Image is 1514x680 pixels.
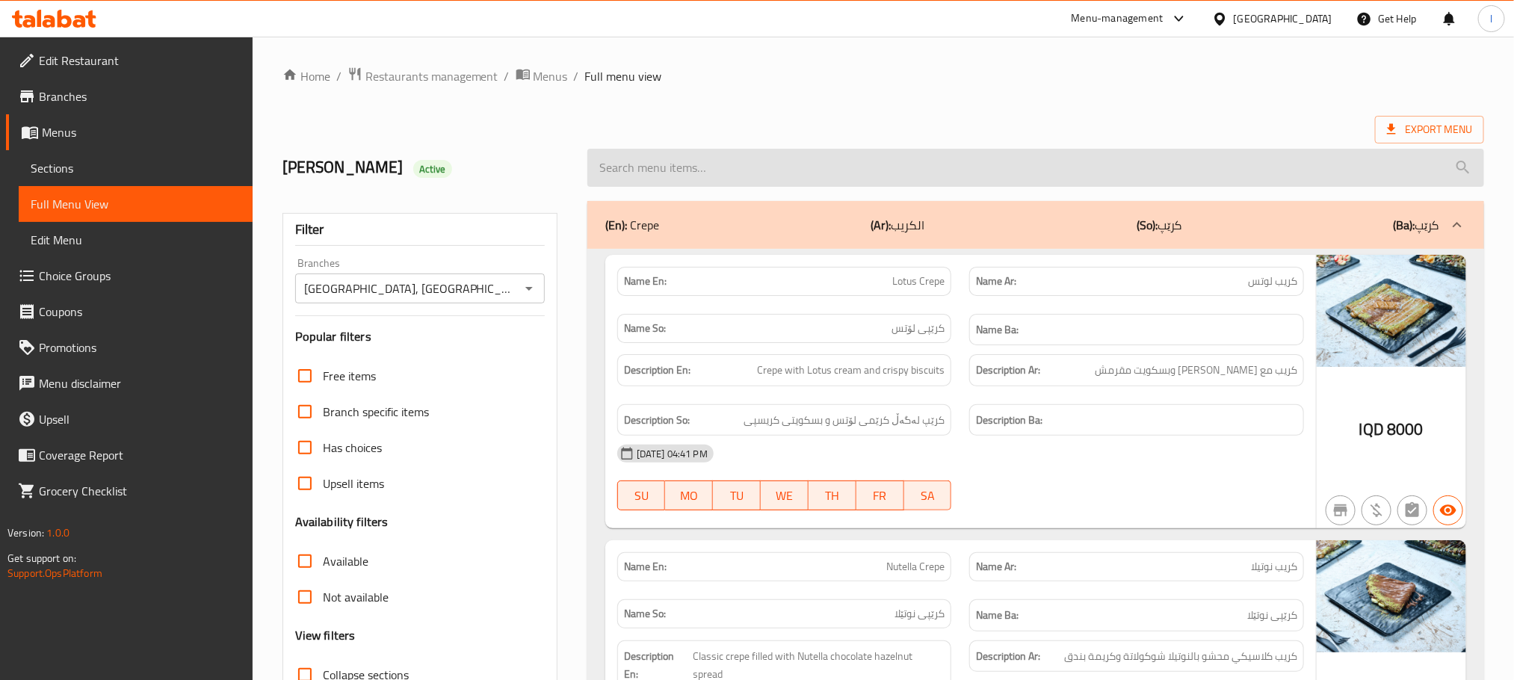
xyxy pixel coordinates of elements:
[6,294,253,330] a: Coupons
[1394,214,1415,236] b: (Ba):
[516,67,568,86] a: Menus
[1375,116,1484,143] span: Export Menu
[871,214,891,236] b: (Ar):
[976,559,1016,575] strong: Name Ar:
[587,201,1484,249] div: (En): Crepe(Ar):الكريب(So):کرێپ(Ba):کرێپ
[1490,10,1492,27] span: l
[295,627,356,644] h3: View filters
[1394,216,1439,234] p: کرێپ
[624,273,667,289] strong: Name En:
[671,485,707,507] span: MO
[976,411,1042,430] strong: Description Ba:
[1362,495,1391,525] button: Purchased item
[871,216,924,234] p: الكريب
[282,67,1484,86] nav: breadcrumb
[1247,606,1297,625] span: کرێپی نوتێلا
[976,606,1019,625] strong: Name Ba:
[1433,495,1463,525] button: Available
[624,559,667,575] strong: Name En:
[6,258,253,294] a: Choice Groups
[665,480,713,510] button: MO
[587,149,1484,187] input: search
[892,273,945,289] span: Lotus Crepe
[1137,216,1181,234] p: کرێپ
[1326,495,1356,525] button: Not branch specific item
[631,447,714,461] span: [DATE] 04:41 PM
[605,214,627,236] b: (En):
[31,195,241,213] span: Full Menu View
[323,588,389,606] span: Not available
[976,361,1040,380] strong: Description Ar:
[809,480,856,510] button: TH
[323,475,384,492] span: Upsell items
[910,485,946,507] span: SA
[46,523,69,543] span: 1.0.0
[624,321,666,336] strong: Name So:
[605,216,659,234] p: Crepe
[282,67,330,85] a: Home
[1317,255,1466,367] img: mmw_638921620974055117
[624,361,690,380] strong: Description En:
[1064,647,1297,666] span: كريب كلاسيكي محشو بالنوتيلا شوكولاتة وكريمة بندق
[504,67,510,85] li: /
[323,367,376,385] span: Free items
[19,150,253,186] a: Sections
[19,186,253,222] a: Full Menu View
[295,214,545,246] div: Filter
[6,78,253,114] a: Branches
[323,403,429,421] span: Branch specific items
[1251,559,1297,575] span: كريب نوتيلا
[7,548,76,568] span: Get support on:
[39,482,241,500] span: Grocery Checklist
[39,87,241,105] span: Branches
[1387,415,1424,444] span: 8000
[886,559,945,575] span: Nutella Crepe
[323,552,368,570] span: Available
[1248,273,1297,289] span: كريب لوتس
[6,437,253,473] a: Coverage Report
[19,222,253,258] a: Edit Menu
[624,411,690,430] strong: Description So:
[413,162,452,176] span: Active
[1317,540,1466,652] img: mmw_638921619657211099
[767,485,803,507] span: WE
[976,273,1016,289] strong: Name Ar:
[365,67,498,85] span: Restaurants management
[6,114,253,150] a: Menus
[1234,10,1332,27] div: [GEOGRAPHIC_DATA]
[6,401,253,437] a: Upsell
[1397,495,1427,525] button: Not has choices
[862,485,898,507] span: FR
[624,485,660,507] span: SU
[585,67,662,85] span: Full menu view
[347,67,498,86] a: Restaurants management
[39,374,241,392] span: Menu disclaimer
[976,647,1040,666] strong: Description Ar:
[574,67,579,85] li: /
[6,330,253,365] a: Promotions
[295,513,389,531] h3: Availability filters
[1095,361,1297,380] span: كريب مع كريمة لوتس وبسكويت مقرمش
[617,480,666,510] button: SU
[336,67,342,85] li: /
[719,485,755,507] span: TU
[295,328,545,345] h3: Popular filters
[815,485,850,507] span: TH
[761,480,809,510] button: WE
[534,67,568,85] span: Menus
[39,410,241,428] span: Upsell
[31,159,241,177] span: Sections
[39,52,241,69] span: Edit Restaurant
[1137,214,1158,236] b: (So):
[757,361,945,380] span: Crepe with Lotus cream and crispy biscuits
[624,606,666,622] strong: Name So:
[6,473,253,509] a: Grocery Checklist
[42,123,241,141] span: Menus
[282,156,569,179] h2: [PERSON_NAME]
[713,480,761,510] button: TU
[7,563,102,583] a: Support.OpsPlatform
[895,606,945,622] span: کرێپی نوتێلا
[1387,120,1472,139] span: Export Menu
[39,339,241,356] span: Promotions
[6,365,253,401] a: Menu disclaimer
